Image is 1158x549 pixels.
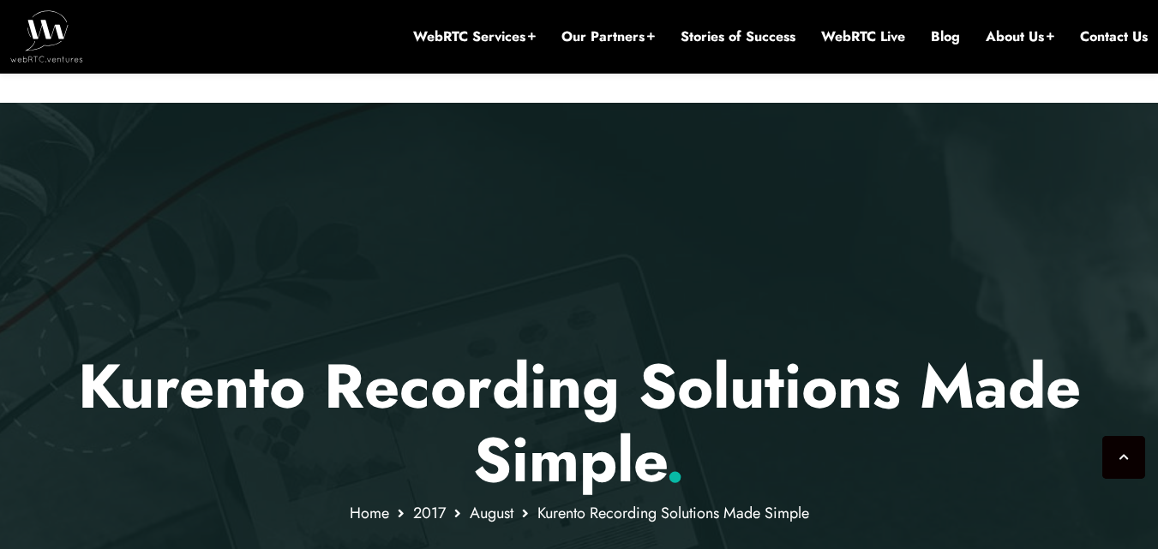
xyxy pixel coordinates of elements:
[470,502,513,524] a: August
[665,415,685,504] span: .
[413,502,446,524] a: 2017
[1080,27,1148,46] a: Contact Us
[681,27,795,46] a: Stories of Success
[413,27,536,46] a: WebRTC Services
[986,27,1054,46] a: About Us
[821,27,905,46] a: WebRTC Live
[10,10,83,62] img: WebRTC.ventures
[931,27,960,46] a: Blog
[350,502,389,524] a: Home
[77,349,1081,498] p: Kurento Recording Solutions Made Simple
[561,27,655,46] a: Our Partners
[537,502,809,524] span: Kurento Recording Solutions Made Simple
